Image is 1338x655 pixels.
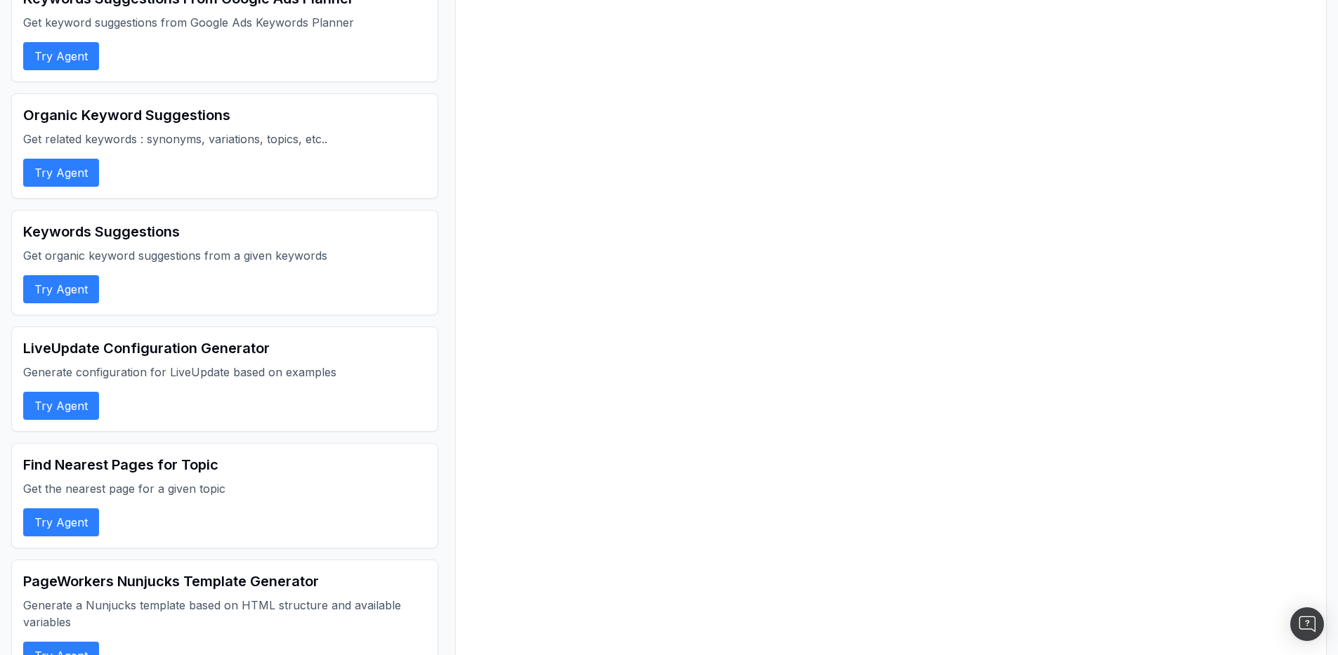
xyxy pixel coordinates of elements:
[23,392,99,420] button: Try Agent
[23,508,99,536] button: Try Agent
[23,338,426,358] h2: LiveUpdate Configuration Generator
[23,42,99,70] button: Try Agent
[23,247,426,264] p: Get organic keyword suggestions from a given keywords
[23,275,99,303] button: Try Agent
[23,571,426,591] h2: PageWorkers Nunjucks Template Generator
[23,455,426,475] h2: Find Nearest Pages for Topic
[23,222,426,242] h2: Keywords Suggestions
[23,159,99,187] button: Try Agent
[23,480,426,497] p: Get the nearest page for a given topic
[23,597,426,630] p: Generate a Nunjucks template based on HTML structure and available variables
[23,14,426,31] p: Get keyword suggestions from Google Ads Keywords Planner
[23,364,426,381] p: Generate configuration for LiveUpdate based on examples
[23,105,426,125] h2: Organic Keyword Suggestions
[23,131,426,147] p: Get related keywords : synonyms, variations, topics, etc..
[1290,607,1324,641] div: Open Intercom Messenger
